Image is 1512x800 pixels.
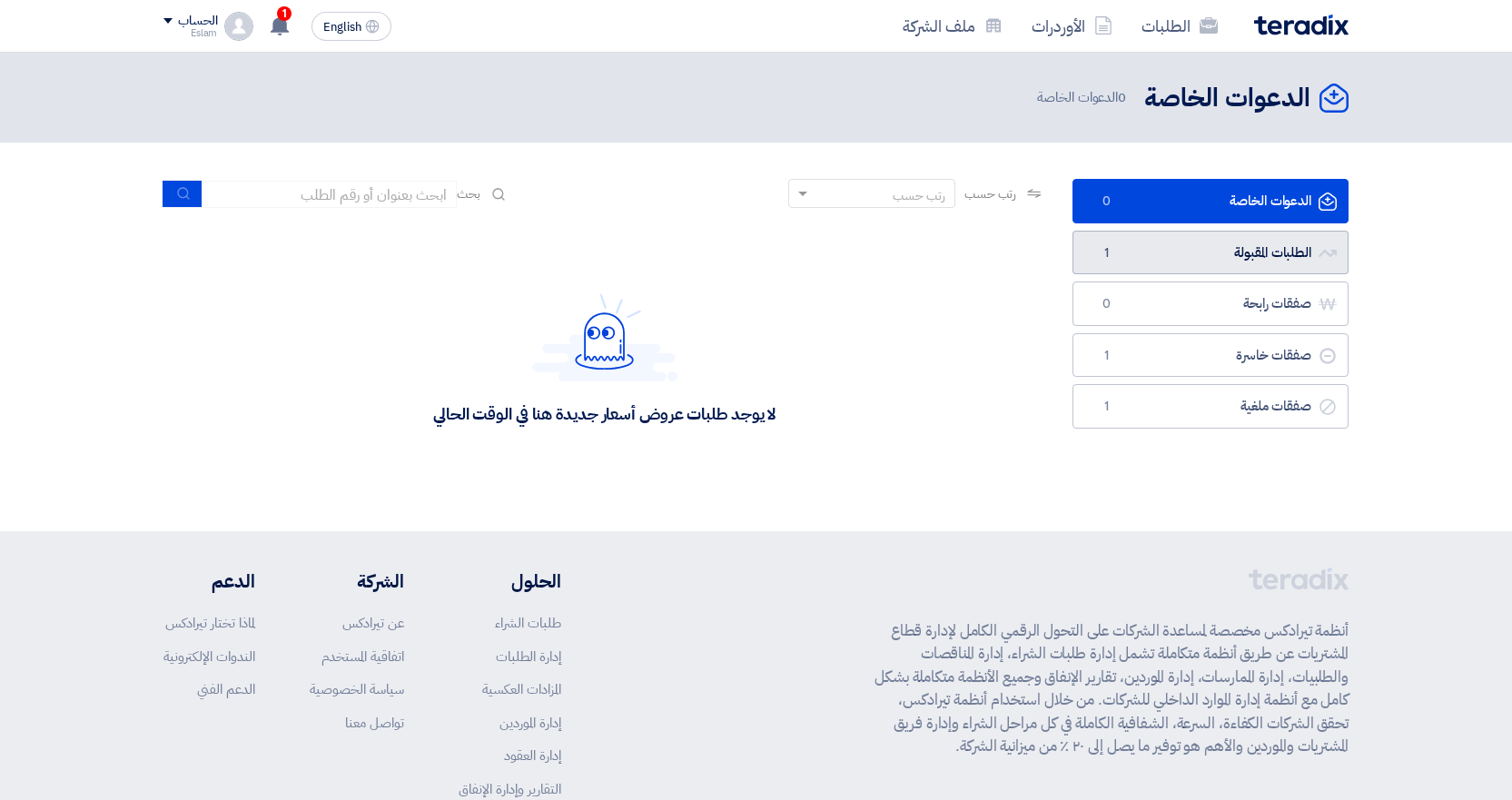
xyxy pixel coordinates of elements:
img: profile_test.png [224,12,253,41]
button: English [311,12,391,41]
a: الندوات الإلكترونية [163,647,255,667]
span: الدعوات الخاصة [1037,87,1130,108]
a: التقارير وإدارة الإنفاق [459,779,561,799]
a: صفقات خاسرة1 [1072,333,1349,378]
a: الطلبات المقبولة1 [1072,231,1349,275]
a: إدارة الطلبات [496,647,561,667]
a: ملف الشركة [888,5,1017,47]
a: عن تيرادكس [342,613,404,633]
a: تواصل معنا [345,713,404,733]
a: لماذا تختار تيرادكس [165,613,255,633]
a: المزادات العكسية [482,679,561,699]
p: أنظمة تيرادكس مخصصة لمساعدة الشركات على التحول الرقمي الكامل لإدارة قطاع المشتريات عن طريق أنظمة ... [875,619,1349,758]
span: 0 [1118,87,1126,107]
a: طلبات الشراء [495,613,561,633]
span: 1 [277,6,292,21]
a: سياسة الخصوصية [310,679,404,699]
a: صفقات رابحة0 [1072,281,1349,326]
h2: الدعوات الخاصة [1144,81,1310,116]
a: الأوردرات [1017,5,1127,47]
input: ابحث بعنوان أو رقم الطلب [203,181,457,208]
div: رتب حسب [893,186,945,205]
a: إدارة العقود [504,746,561,765]
div: Eslam [163,28,217,38]
li: الحلول [459,568,561,595]
span: 0 [1095,295,1117,313]
div: لا يوجد طلبات عروض أسعار جديدة هنا في الوقت الحالي [433,403,776,424]
div: الحساب [178,14,217,29]
li: الشركة [310,568,404,595]
a: اتفاقية المستخدم [321,647,404,667]
a: صفقات ملغية1 [1072,384,1349,429]
a: الدعوات الخاصة0 [1072,179,1349,223]
span: 1 [1095,347,1117,365]
span: رتب حسب [964,184,1016,203]
img: Teradix logo [1254,15,1349,35]
span: بحث [457,184,480,203]
a: إدارة الموردين [499,713,561,733]
span: 1 [1095,244,1117,262]
span: 1 [1095,398,1117,416]
span: English [323,21,361,34]
a: الدعم الفني [197,679,255,699]
img: Hello [532,293,677,381]
a: الطلبات [1127,5,1232,47]
li: الدعم [163,568,255,595]
span: 0 [1095,193,1117,211]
